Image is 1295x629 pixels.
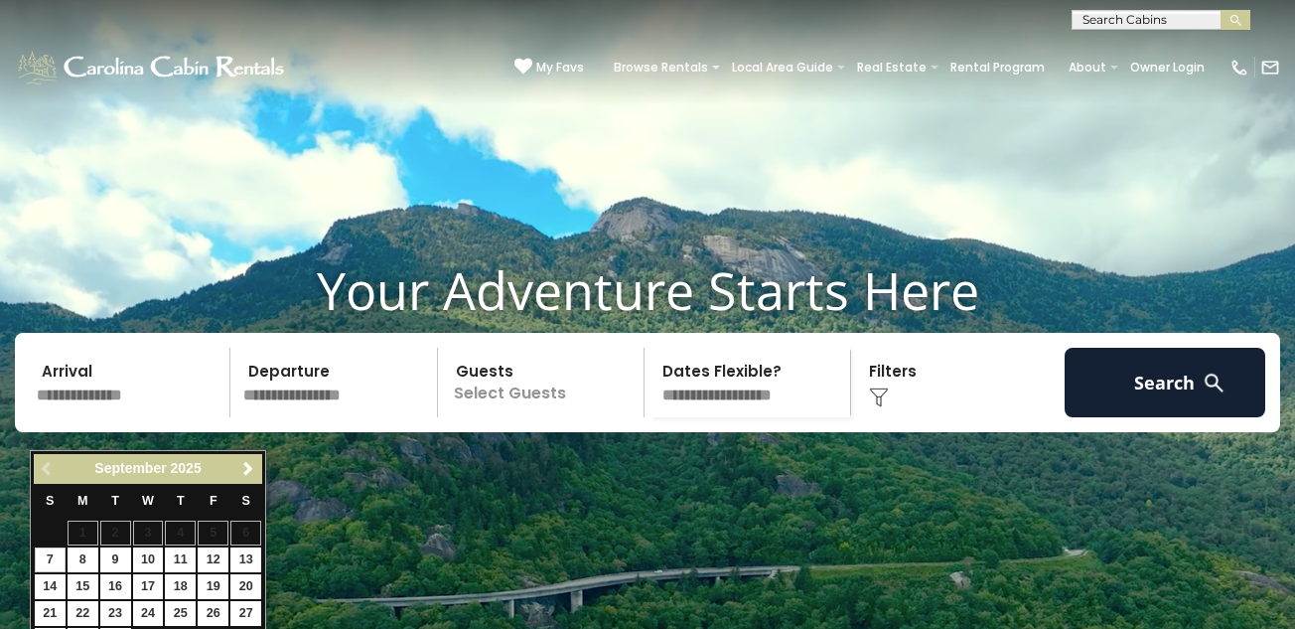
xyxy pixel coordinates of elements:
span: Next [240,461,256,477]
img: mail-regular-white.png [1260,58,1280,78]
a: 26 [198,601,228,626]
img: search-regular-white.png [1202,371,1226,395]
span: Sunday [46,494,54,508]
span: Saturday [242,494,250,508]
a: 8 [68,548,98,572]
a: 13 [230,548,261,572]
a: 15 [68,574,98,599]
span: 2025 [171,460,202,476]
a: 9 [100,548,131,572]
a: 24 [133,601,164,626]
a: 11 [165,548,196,572]
a: About [1059,54,1116,81]
a: Real Estate [847,54,936,81]
a: 21 [35,601,66,626]
a: 7 [35,548,66,572]
a: 25 [165,601,196,626]
a: Owner Login [1120,54,1215,81]
span: Tuesday [111,494,119,508]
a: 27 [230,601,261,626]
a: Browse Rentals [604,54,718,81]
span: Friday [210,494,217,508]
button: Search [1065,348,1265,417]
a: 16 [100,574,131,599]
span: Monday [77,494,88,508]
span: My Favs [536,59,584,77]
span: Thursday [177,494,185,508]
a: 12 [198,548,228,572]
a: Rental Program [940,54,1055,81]
a: 23 [100,601,131,626]
span: Wednesday [142,494,154,508]
a: 19 [198,574,228,599]
a: 20 [230,574,261,599]
a: Local Area Guide [722,54,843,81]
a: 14 [35,574,66,599]
img: phone-regular-white.png [1229,58,1249,78]
a: 22 [68,601,98,626]
span: September [94,460,166,476]
a: 18 [165,574,196,599]
p: Select Guests [444,348,644,417]
a: My Favs [514,58,584,78]
img: White-1-1-2.png [15,48,290,87]
a: 10 [133,548,164,572]
h1: Your Adventure Starts Here [15,259,1280,321]
a: Next [235,457,260,482]
a: 17 [133,574,164,599]
img: filter--v1.png [869,388,889,407]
